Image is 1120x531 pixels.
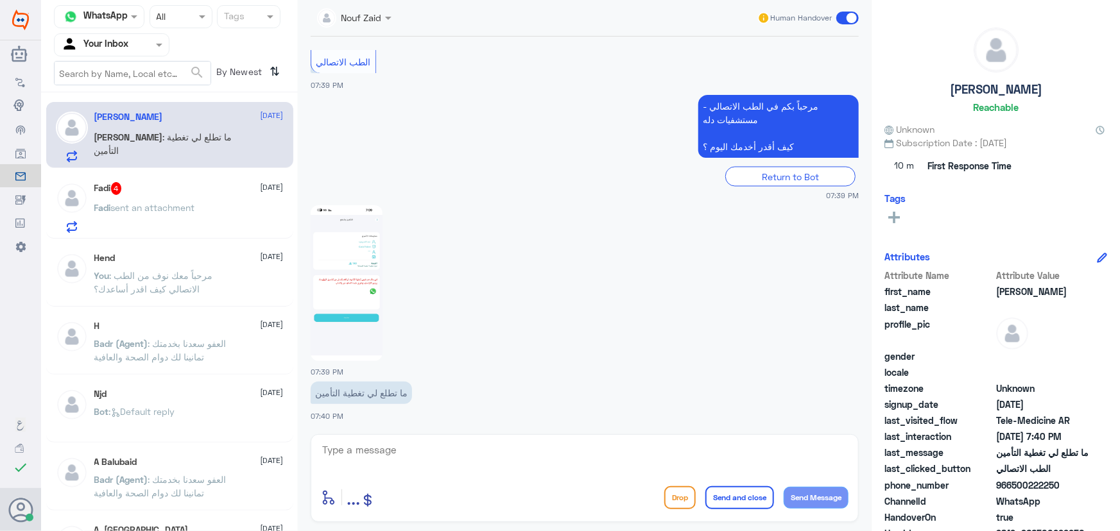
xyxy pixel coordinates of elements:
[8,498,33,522] button: Avatar
[311,205,383,361] img: 1714439569244431.jpg
[884,430,994,443] span: last_interaction
[884,317,994,347] span: profile_pic
[94,131,163,142] span: [PERSON_NAME]
[974,28,1018,72] img: defaultAdmin.png
[996,382,1089,395] span: Unknown
[222,9,245,26] div: Tags
[94,474,227,498] span: : العفو سعدنا بخدمتك تمانينا لك دوام الصحة والعافية
[94,253,116,264] h5: Hend
[996,478,1089,492] span: 966500222250
[109,406,175,417] span: : Default reply
[311,412,343,420] span: 07:40 PM
[884,285,994,298] span: first_name
[94,270,110,281] span: You
[12,10,29,30] img: Widebot Logo
[56,389,88,421] img: defaultAdmin.png
[94,338,227,362] span: : العفو سعدنا بخدمتك تمانينا لك دوام الصحة والعافية
[884,446,994,459] span: last_message
[884,251,930,262] h6: Attributes
[884,136,1107,149] span: Subscription Date : [DATE]
[996,430,1089,443] span: 2025-09-22T16:40:15.912Z
[56,321,88,353] img: defaultAdmin.png
[311,81,343,89] span: 07:39 PM
[884,462,994,475] span: last_clicked_button
[347,483,360,512] button: ...
[94,474,148,485] span: Badr (Agent)
[884,494,994,508] span: ChannelId
[973,101,1019,113] h6: Reachable
[884,122,935,136] span: Unknown
[13,460,28,475] i: check
[996,398,1089,411] span: 2025-09-22T16:34:49.134Z
[94,182,122,195] h5: Fadi
[884,414,994,427] span: last_visited_flow
[664,486,696,509] button: Drop
[996,414,1089,427] span: Tele-Medicine AR
[698,95,859,158] p: 22/9/2025, 7:39 PM
[996,462,1089,475] span: الطب الاتصالي
[996,350,1089,363] span: null
[56,182,88,214] img: defaultAdmin.png
[884,269,994,282] span: Attribute Name
[996,366,1089,379] span: null
[94,112,163,122] h5: ابوعبدالله
[996,269,1089,282] span: Attribute Value
[784,487,849,509] button: Send Message
[211,61,265,87] span: By Newest
[189,62,205,83] button: search
[884,366,994,379] span: locale
[94,389,107,400] h5: Njd
[884,398,994,411] span: signup_date
[950,82,1042,97] h5: [PERSON_NAME]
[56,112,88,144] img: defaultAdmin.png
[261,319,284,330] span: [DATE]
[996,494,1089,508] span: 2
[94,338,148,349] span: Badr (Agent)
[996,446,1089,459] span: ما تطلع لي تغطية التأمين
[261,455,284,466] span: [DATE]
[884,192,906,204] h6: Tags
[884,155,923,178] span: 10 m
[884,382,994,395] span: timezone
[316,56,371,67] span: الطب الاتصالي
[61,7,80,26] img: whatsapp.png
[111,202,195,213] span: sent an attachment
[884,478,994,492] span: phone_number
[996,317,1028,350] img: defaultAdmin.png
[94,131,232,156] span: : ما تطلع لي تغطية التأمين
[56,253,88,285] img: defaultAdmin.png
[884,301,994,314] span: last_name
[55,62,211,85] input: Search by Name, Local etc…
[725,167,856,187] div: Return to Bot
[94,406,109,417] span: Bot
[261,387,284,398] span: [DATE]
[826,190,859,201] span: 07:39 PM
[94,270,213,294] span: : مرحباً معك نوف من الطب الاتصالي كيف اقدر أساعدك؟
[261,110,284,121] span: [DATE]
[996,285,1089,298] span: ابوعبدالله
[770,12,832,24] span: Human Handover
[189,65,205,80] span: search
[94,321,100,332] h5: H
[94,202,111,213] span: Fadi
[996,510,1089,524] span: true
[311,367,343,376] span: 07:39 PM
[56,457,88,489] img: defaultAdmin.png
[94,457,137,468] h5: A Balubaid
[111,182,122,195] span: 4
[927,159,1012,173] span: First Response Time
[884,510,994,524] span: HandoverOn
[311,382,412,404] p: 22/9/2025, 7:40 PM
[347,485,360,509] span: ...
[61,35,80,55] img: yourInbox.svg
[261,181,284,193] span: [DATE]
[705,486,774,509] button: Send and close
[884,350,994,363] span: gender
[270,61,280,82] i: ⇅
[261,251,284,262] span: [DATE]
